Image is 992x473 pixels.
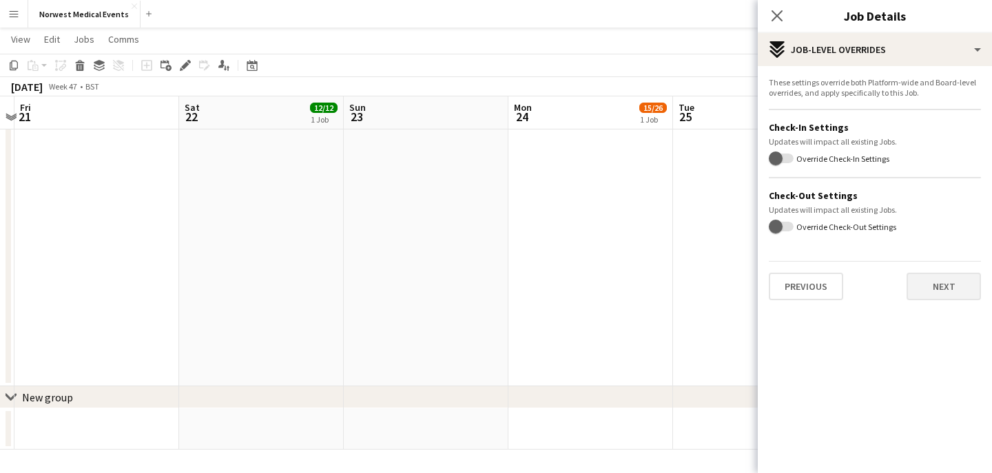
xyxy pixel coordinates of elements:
[758,33,992,66] div: Job-Level Overrides
[311,114,337,125] div: 1 Job
[183,109,200,125] span: 22
[679,101,694,114] span: Tue
[794,154,889,164] label: Override Check-In Settings
[639,103,667,113] span: 15/26
[20,101,31,114] span: Fri
[22,390,73,404] div: New group
[103,30,145,48] a: Comms
[769,121,981,134] h3: Check-In Settings
[769,273,843,300] button: Previous
[347,109,366,125] span: 23
[769,189,981,202] h3: Check-Out Settings
[514,101,532,114] span: Mon
[769,204,981,215] div: Updates will impact all existing Jobs.
[85,81,99,92] div: BST
[640,114,666,125] div: 1 Job
[907,273,981,300] button: Next
[39,30,65,48] a: Edit
[769,77,981,98] div: These settings override both Platform-wide and Board-level overrides, and apply specifically to t...
[185,101,200,114] span: Sat
[28,1,141,28] button: Norwest Medical Events
[769,136,981,147] div: Updates will impact all existing Jobs.
[44,33,60,45] span: Edit
[11,80,43,94] div: [DATE]
[6,30,36,48] a: View
[794,221,896,231] label: Override Check-Out Settings
[349,101,366,114] span: Sun
[68,30,100,48] a: Jobs
[11,33,30,45] span: View
[310,103,338,113] span: 12/12
[758,7,992,25] h3: Job Details
[676,109,694,125] span: 25
[18,109,31,125] span: 21
[108,33,139,45] span: Comms
[74,33,94,45] span: Jobs
[45,81,80,92] span: Week 47
[512,109,532,125] span: 24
